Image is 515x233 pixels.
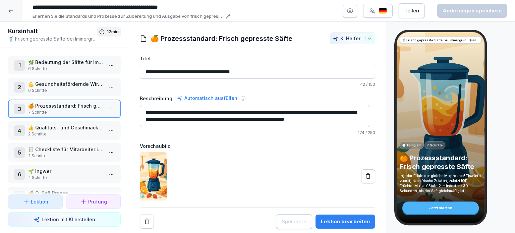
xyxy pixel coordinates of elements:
[399,3,425,18] button: Teilen
[360,82,365,87] span: 42
[333,36,372,41] div: KI Helfer
[140,130,375,136] p: / 250
[140,142,375,150] label: Vorschaubild
[443,7,502,14] div: Änderungen speichern
[28,88,103,94] p: 6 Schritte
[379,8,387,14] img: de.svg
[28,153,103,159] p: 2 Schritte
[28,109,103,115] p: 7 Schritte
[66,194,121,209] button: Prüfung
[400,173,481,193] p: In jeder Filiale der gleiche Mixprozess! Eiswürfel zuerst, dann frische Zutaten, zuletzt IQF-Früc...
[402,38,479,42] p: 🥤 Frisch gepresste Säfte bei Immergrün: Qualität und Prozesse
[282,218,306,225] div: Speichern
[8,212,121,227] button: Lektion mit KI erstellen
[8,194,63,209] button: Lektion
[140,152,167,200] img: ryvt79gy6zo8f56egzh1u2eg.png
[33,13,224,20] p: Erlernen Sie die Standards und Prozesse zur Zubereitung und Ausgabe von frisch gepressten Säften ...
[14,60,25,71] div: 1
[14,125,25,136] div: 4
[107,28,119,35] p: 12 min
[28,124,103,131] p: 👍 Qualitäts- und Geschmacksgarantie
[427,143,443,148] p: 7 Schritte
[8,187,121,205] div: 7🍊 O-Saft Presse8 Schritte
[28,66,103,72] p: 6 Schritte
[151,34,292,44] h1: 🍊 Prozessstandard: Frisch gepresste Säfte
[140,95,172,102] label: Beschreibung
[28,59,103,66] p: 🌿 Bedeutung der Säfte für Immergrün
[28,102,103,109] p: 🍊 Prozessstandard: Frisch gepresste Säfte
[437,4,507,18] button: Änderungen speichern
[31,198,48,205] p: Lektion
[176,94,239,102] div: Automatisch ausfüllen
[400,154,481,171] p: 🍊 Prozessstandard: Frisch gepresste Säfte
[140,55,375,62] label: Titel
[14,104,25,114] div: 3
[14,169,25,180] div: 6
[276,214,312,229] button: Speichern
[358,130,364,135] span: 174
[28,168,103,175] p: 🌱 Ingwer
[8,35,97,42] p: 🥤 Frisch gepresste Säfte bei Immergrün: Qualität und Prozesse
[28,189,103,196] p: 🍊 O-Saft Presse
[28,131,103,137] p: 2 Schritte
[140,81,375,88] p: / 150
[28,175,103,181] p: 4 Schritte
[88,198,107,205] p: Prüfung
[8,165,121,183] div: 6🌱 Ingwer4 Schritte
[321,218,370,225] div: Lektion bearbeiten
[402,201,479,214] div: Jetzt starten
[8,100,121,118] div: 3🍊 Prozessstandard: Frisch gepresste Säfte7 Schritte
[140,215,154,229] button: Remove
[330,33,375,44] button: KI Helfer
[8,78,121,96] div: 2💪 Gesundheitsfördernde Wirkung6 Schritte
[28,146,103,153] p: 📋 Checkliste für Mitarbeiter:innen
[14,147,25,158] div: 5
[407,143,421,148] p: Fällig am
[8,121,121,140] div: 4👍 Qualitäts- und Geschmacksgarantie2 Schritte
[316,215,375,229] button: Lektion bearbeiten
[8,27,97,35] h1: Kursinhalt
[404,7,419,14] div: Teilen
[8,56,121,74] div: 1🌿 Bedeutung der Säfte für Immergrün6 Schritte
[28,80,103,88] p: 💪 Gesundheitsfördernde Wirkung
[42,216,95,223] p: Lektion mit KI erstellen
[14,82,25,93] div: 2
[8,143,121,162] div: 5📋 Checkliste für Mitarbeiter:innen2 Schritte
